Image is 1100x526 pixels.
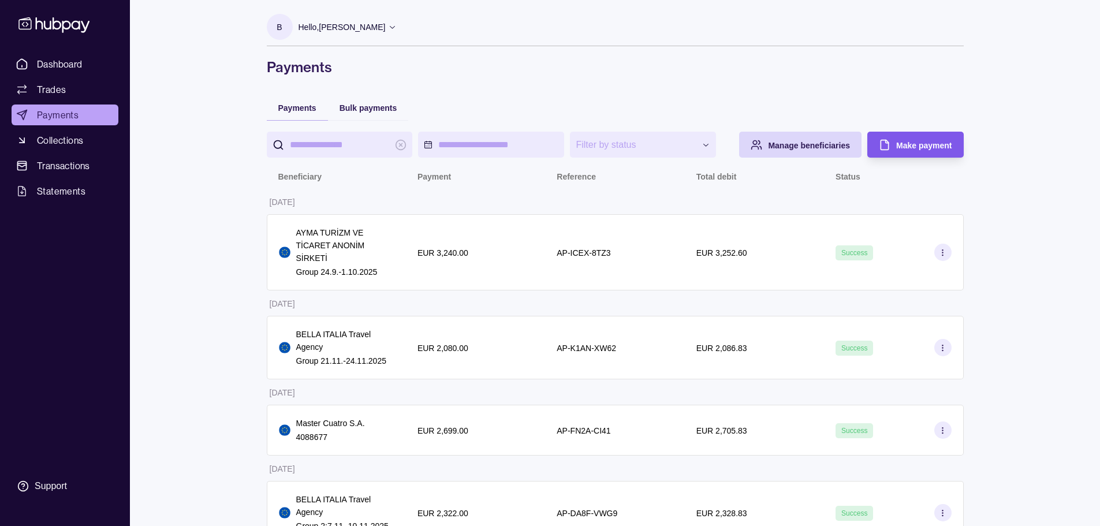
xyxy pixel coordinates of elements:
[841,249,867,257] span: Success
[296,417,365,430] p: Master Cuatro S.A.
[37,184,85,198] span: Statements
[37,83,66,96] span: Trades
[277,21,282,33] p: B
[841,509,867,517] span: Success
[296,493,394,518] p: BELLA ITALIA Travel Agency
[12,474,118,498] a: Support
[739,132,862,158] button: Manage beneficiaries
[278,172,322,181] p: Beneficiary
[290,132,390,158] input: search
[12,105,118,125] a: Payments
[12,181,118,202] a: Statements
[279,507,290,518] img: eu
[836,172,860,181] p: Status
[417,509,468,518] p: EUR 2,322.00
[340,103,397,113] span: Bulk payments
[867,132,963,158] button: Make payment
[278,103,316,113] span: Payments
[696,344,747,353] p: EUR 2,086.83
[37,133,83,147] span: Collections
[896,141,952,150] span: Make payment
[557,248,610,258] p: AP-ICEX-8TZ3
[279,342,290,353] img: eu
[696,509,747,518] p: EUR 2,328.83
[270,299,295,308] p: [DATE]
[768,141,850,150] span: Manage beneficiaries
[296,266,394,278] p: Group 24.9.-1.10.2025
[696,248,747,258] p: EUR 3,252.60
[557,344,616,353] p: AP-K1AN-XW62
[12,155,118,176] a: Transactions
[270,464,295,473] p: [DATE]
[296,355,394,367] p: Group 21.11.-24.11.2025
[37,108,79,122] span: Payments
[37,57,83,71] span: Dashboard
[841,427,867,435] span: Success
[696,426,747,435] p: EUR 2,705.83
[12,54,118,74] a: Dashboard
[279,247,290,258] img: eu
[417,248,468,258] p: EUR 3,240.00
[267,58,964,76] h1: Payments
[417,172,451,181] p: Payment
[557,426,610,435] p: AP-FN2A-CI41
[841,344,867,352] span: Success
[417,426,468,435] p: EUR 2,699.00
[296,431,365,443] p: 4088677
[696,172,737,181] p: Total debit
[557,172,596,181] p: Reference
[296,226,394,264] p: AYMA TURİZM VE TİCARET ANONİM SİRKETİ
[12,79,118,100] a: Trades
[299,21,386,33] p: Hello, [PERSON_NAME]
[35,480,67,493] div: Support
[270,388,295,397] p: [DATE]
[417,344,468,353] p: EUR 2,080.00
[270,197,295,207] p: [DATE]
[37,159,90,173] span: Transactions
[279,424,290,436] img: eu
[557,509,617,518] p: AP-DA8F-VWG9
[296,328,394,353] p: BELLA ITALIA Travel Agency
[12,130,118,151] a: Collections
